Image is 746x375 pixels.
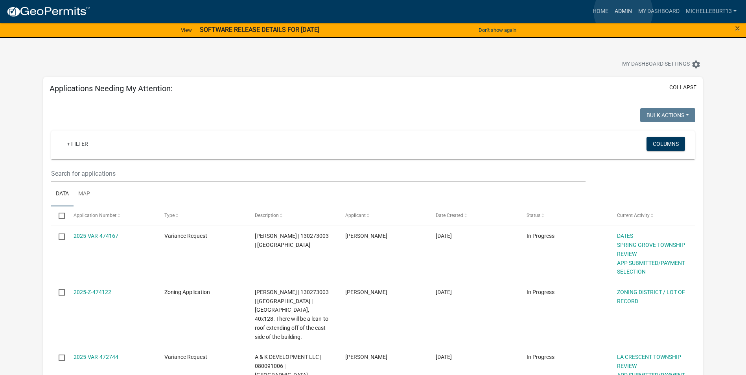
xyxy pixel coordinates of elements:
datatable-header-cell: Applicant [338,206,428,225]
datatable-header-cell: Date Created [428,206,519,225]
span: Olivia Lamke [345,354,387,360]
span: Application Number [74,213,116,218]
datatable-header-cell: Select [51,206,66,225]
span: Variance Request [164,354,207,360]
a: DATES [617,233,633,239]
a: Map [74,182,95,207]
datatable-header-cell: Description [247,206,338,225]
span: 09/05/2025 [436,289,452,295]
a: Home [589,4,612,19]
h5: Applications Needing My Attention: [50,84,173,93]
span: Date Created [436,213,463,218]
span: Michelle Burt [345,233,387,239]
a: 2025-VAR-474167 [74,233,118,239]
span: TROYER, ELI | 130273003 | Spring Grove | Horse barn, 40x128. There will be a lean-to roof extendi... [255,289,329,340]
i: settings [691,60,701,69]
span: Status [527,213,540,218]
span: Zoning Application [164,289,210,295]
span: Description [255,213,279,218]
a: + Filter [61,137,94,151]
span: 09/02/2025 [436,354,452,360]
datatable-header-cell: Application Number [66,206,157,225]
button: Close [735,24,740,33]
input: Search for applications [51,165,586,182]
span: 09/05/2025 [436,233,452,239]
a: 2025-Z-474122 [74,289,111,295]
span: Variance Request [164,233,207,239]
span: TROYER, ELI | 130273003 | Spring Grove [255,233,329,248]
a: Admin [612,4,635,19]
strong: SOFTWARE RELEASE DETAILS FOR [DATE] [200,26,319,33]
a: ZONING DISTRICT / LOT OF RECORD [617,289,685,304]
span: Current Activity [617,213,650,218]
button: Columns [647,137,685,151]
button: Don't show again [475,24,519,37]
span: × [735,23,740,34]
button: My Dashboard Settingssettings [616,57,707,72]
datatable-header-cell: Current Activity [610,206,700,225]
a: 2025-VAR-472744 [74,354,118,360]
a: Data [51,182,74,207]
datatable-header-cell: Status [519,206,609,225]
span: Applicant [345,213,366,218]
a: APP SUBMITTED/PAYMENT SELECTION [617,260,685,275]
span: In Progress [527,354,554,360]
a: SPRING GROVE TOWNSHIP REVIEW [617,242,685,257]
datatable-header-cell: Type [157,206,247,225]
span: In Progress [527,233,554,239]
span: Michelle Burt [345,289,387,295]
span: In Progress [527,289,554,295]
a: My Dashboard [635,4,683,19]
span: My Dashboard Settings [622,60,690,69]
button: collapse [669,83,696,92]
span: Type [164,213,175,218]
a: michelleburt13 [683,4,740,19]
a: LA CRESCENT TOWNSHIP REVIEW [617,354,681,369]
button: Bulk Actions [640,108,695,122]
a: View [178,24,195,37]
